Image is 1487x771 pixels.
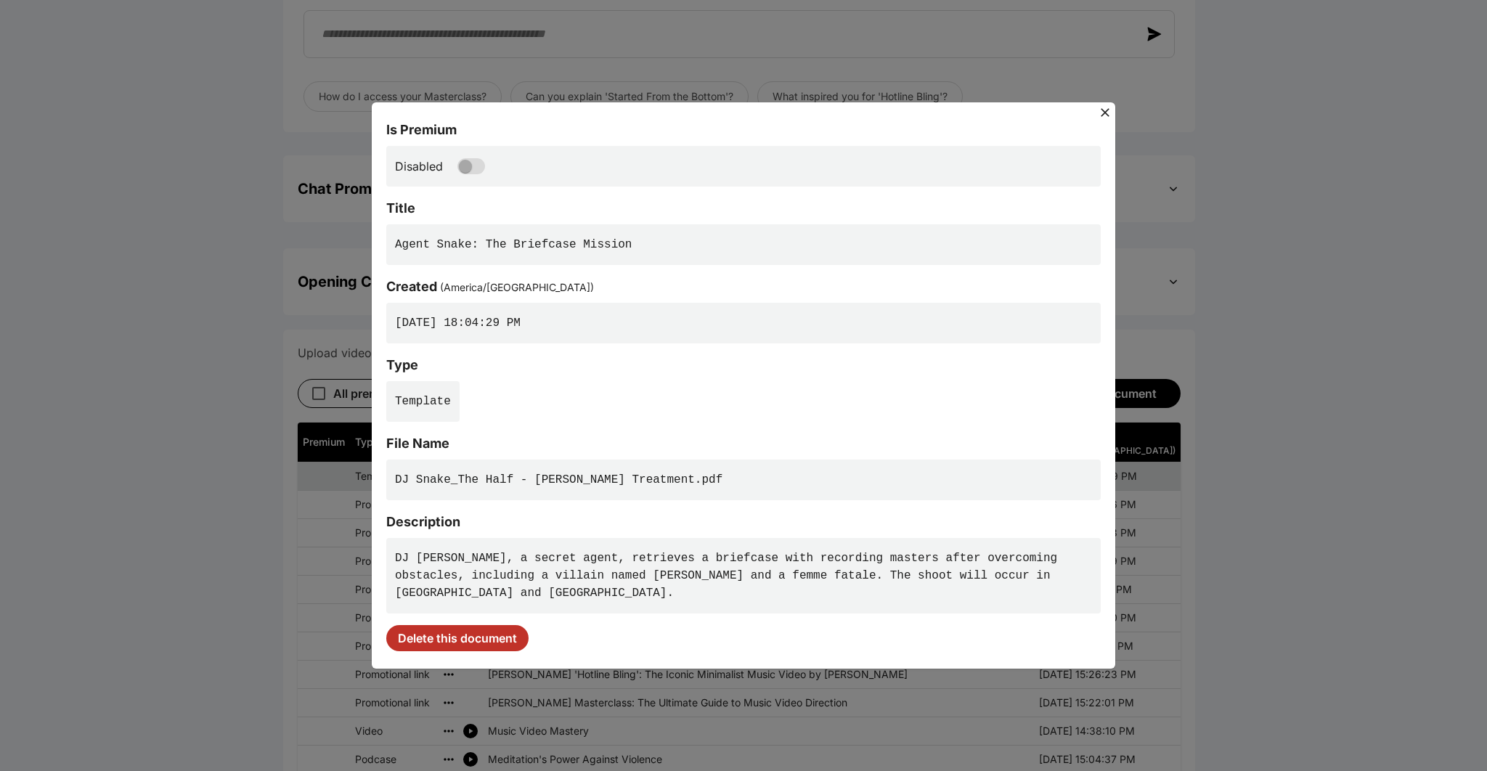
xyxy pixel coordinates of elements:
[440,281,594,293] span: ( America/[GEOGRAPHIC_DATA] )
[386,120,1101,140] div: Is Premium
[386,625,529,651] button: Delete this document
[386,224,1101,265] pre: Agent Snake: The Briefcase Mission
[386,303,1101,343] pre: [DATE] 18:04:29 PM
[386,277,1101,297] div: Created
[395,158,443,175] span: Disabled
[386,538,1101,613] pre: DJ [PERSON_NAME], a secret agent, retrieves a briefcase with recording masters after overcoming o...
[386,198,1101,219] div: Title
[386,433,1101,454] div: File Name
[386,355,1101,375] div: Type
[386,460,1101,500] pre: DJ Snake_The Half - [PERSON_NAME] Treatment.pdf
[386,512,1101,532] div: Description
[386,381,460,422] pre: Template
